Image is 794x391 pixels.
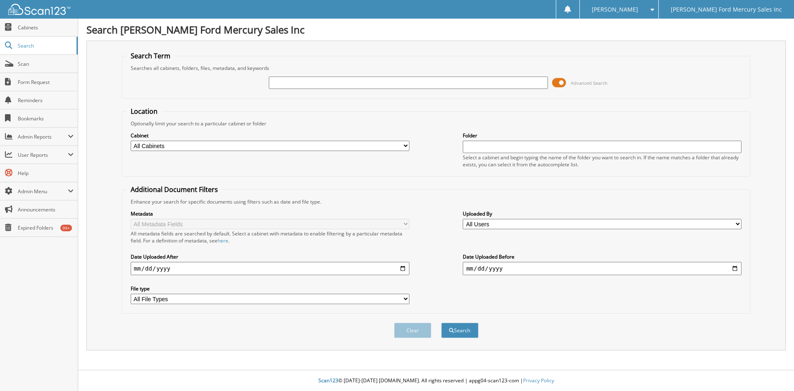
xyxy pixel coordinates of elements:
a: here [218,237,228,244]
div: Searches all cabinets, folders, files, metadata, and keywords [127,65,746,72]
legend: Search Term [127,51,175,60]
span: User Reports [18,151,68,158]
span: [PERSON_NAME] [592,7,638,12]
span: Form Request [18,79,74,86]
a: Privacy Policy [523,377,554,384]
span: Reminders [18,97,74,104]
img: scan123-logo-white.svg [8,4,70,15]
span: Help [18,170,74,177]
span: Advanced Search [571,80,607,86]
div: Select a cabinet and begin typing the name of the folder you want to search in. If the name match... [463,154,741,168]
label: Date Uploaded Before [463,253,741,260]
div: © [DATE]-[DATE] [DOMAIN_NAME]. All rights reserved | appg04-scan123-com | [78,371,794,391]
input: end [463,262,741,275]
span: Scan [18,60,74,67]
span: Cabinets [18,24,74,31]
label: Metadata [131,210,409,217]
div: 99+ [60,225,72,231]
input: start [131,262,409,275]
span: Scan123 [318,377,338,384]
span: Expired Folders [18,224,74,231]
h1: Search [PERSON_NAME] Ford Mercury Sales Inc [86,23,786,36]
span: [PERSON_NAME] Ford Mercury Sales Inc [671,7,782,12]
div: Optionally limit your search to a particular cabinet or folder [127,120,746,127]
label: Cabinet [131,132,409,139]
legend: Location [127,107,162,116]
span: Admin Reports [18,133,68,140]
span: Admin Menu [18,188,68,195]
div: All metadata fields are searched by default. Select a cabinet with metadata to enable filtering b... [131,230,409,244]
legend: Additional Document Filters [127,185,222,194]
label: File type [131,285,409,292]
div: Enhance your search for specific documents using filters such as date and file type. [127,198,746,205]
label: Uploaded By [463,210,741,217]
label: Folder [463,132,741,139]
button: Search [441,323,478,338]
span: Search [18,42,72,49]
button: Clear [394,323,431,338]
label: Date Uploaded After [131,253,409,260]
span: Announcements [18,206,74,213]
span: Bookmarks [18,115,74,122]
